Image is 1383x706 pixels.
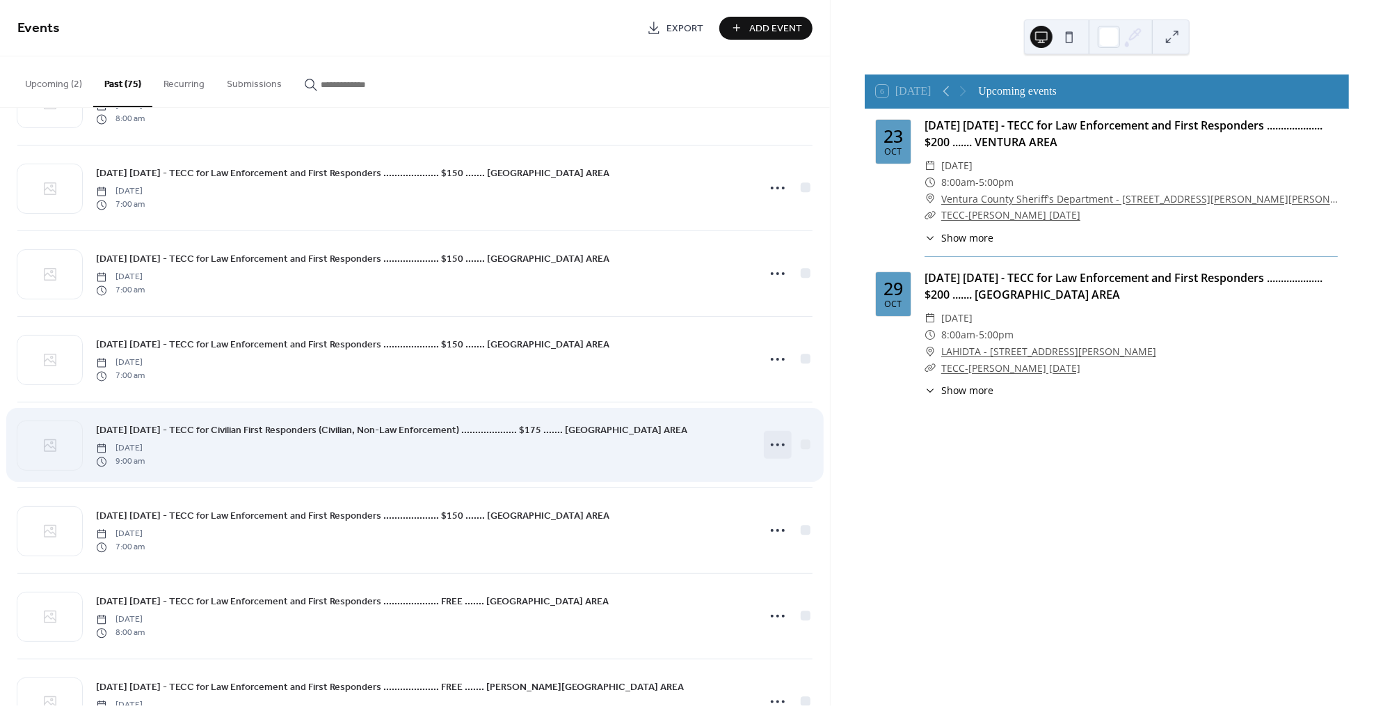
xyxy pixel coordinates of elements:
span: [DATE] [96,186,145,198]
div: ​ [925,383,936,398]
a: [DATE] [DATE] - TECC for Civilian First Responders (Civilian, Non-Law Enforcement) ................. [96,423,687,439]
span: [DATE] [96,528,145,541]
span: 8:00 am [96,113,145,125]
div: ​ [925,174,936,191]
button: ​Show more [925,230,993,245]
div: ​ [925,230,936,245]
span: [DATE] [96,357,145,370]
div: Oct [884,300,902,309]
a: TECC-[PERSON_NAME] [DATE] [941,361,1080,375]
a: [DATE] [DATE] - TECC for Law Enforcement and First Responders .................... $150 ....... [... [96,508,609,524]
span: [DATE] [96,272,145,284]
a: Export [637,17,714,40]
span: 8:00am [941,327,975,343]
div: 23 [884,127,903,145]
span: [DATE] [96,443,145,455]
span: [DATE] [DATE] - TECC for Law Enforcement and First Responders .................... FREE ....... [... [96,595,609,610]
span: 7:00 am [96,370,145,382]
div: ​ [925,360,936,377]
button: ​Show more [925,383,993,398]
div: ​ [925,157,936,174]
span: [DATE] [96,614,145,627]
span: 8:00am [941,174,975,191]
span: - [975,327,979,343]
span: 7:00 am [96,284,145,297]
a: TECC-[PERSON_NAME] [DATE] [941,208,1080,221]
span: [DATE] [DATE] - TECC for Law Enforcement and First Responders .................... $150 ....... [... [96,253,609,267]
span: [DATE] [DATE] - TECC for Law Enforcement and First Responders .................... $150 ....... [... [96,510,609,524]
span: [DATE] [DATE] - TECC for Law Enforcement and First Responders .................... $150 ....... [... [96,338,609,353]
span: 7:00 am [96,198,145,211]
span: [DATE] [941,157,973,174]
span: 5:00pm [979,327,1014,343]
a: LAHIDTA - [STREET_ADDRESS][PERSON_NAME] [941,343,1156,360]
div: 29 [884,280,903,297]
a: [DATE] [DATE] - TECC for Law Enforcement and First Responders .................... $150 ....... [... [96,166,609,182]
span: 7:00 am [96,541,145,554]
span: 5:00pm [979,174,1014,191]
div: ​ [925,327,936,343]
div: ​ [925,207,936,223]
span: [DATE] [941,310,973,327]
button: Past (75) [93,56,152,107]
a: Ventura County Sheriff's Department - [STREET_ADDRESS][PERSON_NAME][PERSON_NAME] [941,191,1338,207]
a: [DATE] [DATE] - TECC for Law Enforcement and First Responders .................... $200 ....... [... [925,270,1322,302]
span: 8:00 am [96,627,145,639]
div: Oct [884,148,902,157]
span: Show more [941,383,993,398]
span: Add Event [749,22,802,36]
button: Submissions [216,56,293,106]
a: [DATE] [DATE] - TECC for Law Enforcement and First Responders .................... FREE ....... [... [96,594,609,610]
button: Upcoming (2) [14,56,93,106]
a: [DATE] [DATE] - TECC for Law Enforcement and First Responders .................... FREE ....... [... [96,680,684,696]
div: Upcoming events [978,83,1056,100]
div: ​ [925,310,936,327]
span: [DATE] [DATE] - TECC for Law Enforcement and First Responders .................... $150 ....... [... [96,167,609,182]
span: [DATE] [DATE] - TECC for Law Enforcement and First Responders .................... FREE ....... [... [96,681,684,696]
a: [DATE] [DATE] - TECC for Law Enforcement and First Responders .................... $200 ....... V... [925,118,1322,150]
div: ​ [925,343,936,360]
span: [DATE] [DATE] - TECC for Civilian First Responders (Civilian, Non-Law Enforcement) ................. [96,424,687,439]
a: [DATE] [DATE] - TECC for Law Enforcement and First Responders .................... $150 ....... [... [96,337,609,353]
span: 9:00 am [96,455,145,468]
span: Export [666,22,703,36]
a: [DATE] [DATE] - TECC for Law Enforcement and First Responders .................... $150 ....... [... [96,251,609,267]
button: Recurring [152,56,216,106]
span: Events [17,15,60,42]
div: ​ [925,191,936,207]
button: Add Event [719,17,813,40]
span: Show more [941,230,993,245]
span: - [975,174,979,191]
